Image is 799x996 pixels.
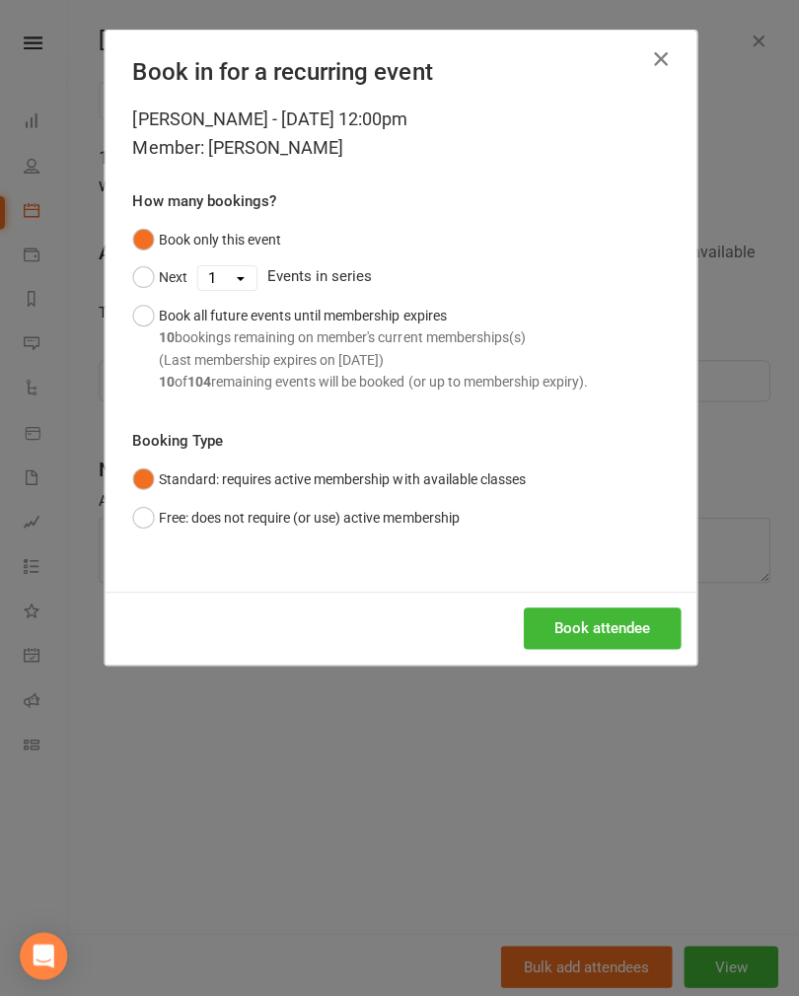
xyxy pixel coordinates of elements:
[132,296,586,400] button: Book all future events until membership expires10bookings remaining on member's current membershi...
[132,58,667,86] h4: Book in for a recurring event
[132,497,458,534] button: Free: does not require (or use) active membership
[186,373,210,389] strong: 104
[158,328,174,344] strong: 10
[132,188,275,212] label: How many bookings?
[132,257,667,295] div: Events in series
[132,459,524,496] button: Standard: requires active membership with available classes
[158,373,174,389] strong: 10
[643,43,675,75] button: Close
[132,427,222,451] label: Booking Type
[522,605,679,647] button: Book attendee
[158,304,586,392] div: Book all future events until membership expires
[132,257,186,295] button: Next
[20,929,67,976] div: Open Intercom Messenger
[158,325,586,391] div: bookings remaining on member's current memberships(s) (Last membership expires on [DATE]) of rema...
[132,106,667,161] div: [PERSON_NAME] - [DATE] 12:00pm Member: [PERSON_NAME]
[132,220,280,257] button: Book only this event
